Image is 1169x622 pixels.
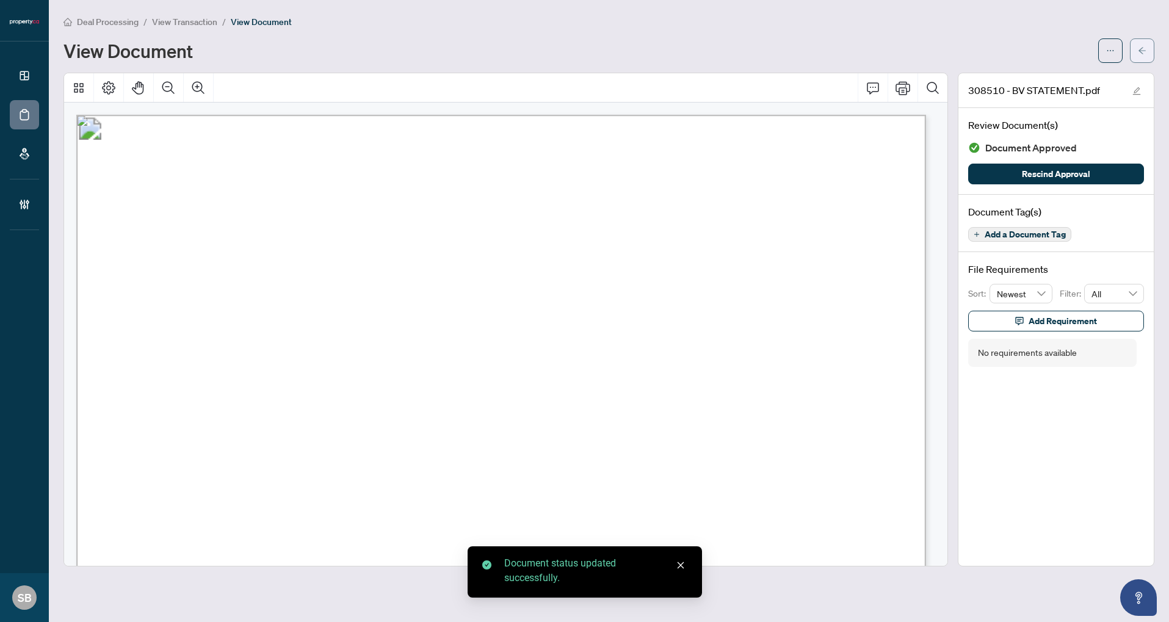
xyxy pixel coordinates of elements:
[968,311,1144,331] button: Add Requirement
[1060,287,1084,300] p: Filter:
[968,83,1100,98] span: 308510 - BV STATEMENT.pdf
[985,230,1066,239] span: Add a Document Tag
[968,164,1144,184] button: Rescind Approval
[77,16,139,27] span: Deal Processing
[63,41,193,60] h1: View Document
[482,560,491,570] span: check-circle
[997,284,1046,303] span: Newest
[968,142,980,154] img: Document Status
[1120,579,1157,616] button: Open asap
[985,140,1077,156] span: Document Approved
[152,16,217,27] span: View Transaction
[968,118,1144,132] h4: Review Document(s)
[974,231,980,237] span: plus
[143,15,147,29] li: /
[63,18,72,26] span: home
[968,227,1071,242] button: Add a Document Tag
[1138,46,1146,55] span: arrow-left
[968,287,990,300] p: Sort:
[1029,311,1097,331] span: Add Requirement
[674,559,687,572] a: Close
[968,204,1144,219] h4: Document Tag(s)
[968,262,1144,277] h4: File Requirements
[1132,87,1141,95] span: edit
[1106,46,1115,55] span: ellipsis
[1022,164,1090,184] span: Rescind Approval
[978,346,1077,360] div: No requirements available
[504,556,687,585] div: Document status updated successfully.
[18,589,32,606] span: SB
[1091,284,1137,303] span: All
[231,16,292,27] span: View Document
[222,15,226,29] li: /
[676,561,685,570] span: close
[10,18,39,26] img: logo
